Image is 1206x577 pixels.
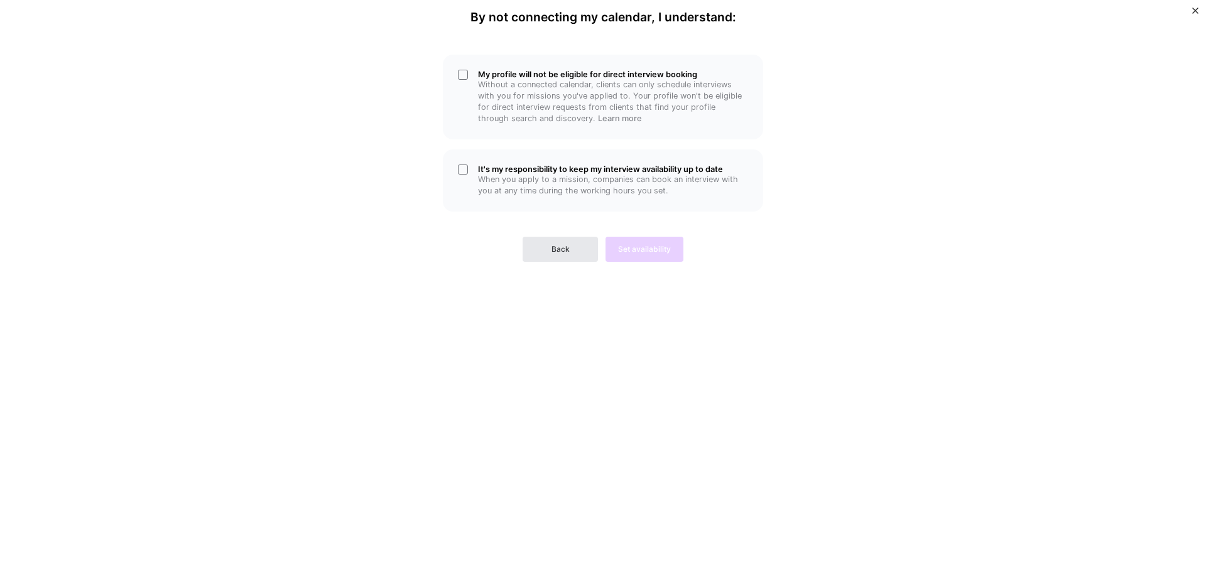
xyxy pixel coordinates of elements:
p: Without a connected calendar, clients can only schedule interviews with you for missions you've a... [478,79,748,124]
h5: It's my responsibility to keep my interview availability up to date [478,164,748,174]
button: Back [523,237,598,262]
h4: By not connecting my calendar, I understand: [470,10,736,24]
button: Close [1192,8,1198,21]
h5: My profile will not be eligible for direct interview booking [478,70,748,79]
p: When you apply to a mission, companies can book an interview with you at any time during the work... [478,174,748,197]
span: Back [551,244,570,255]
a: Learn more [598,114,642,123]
